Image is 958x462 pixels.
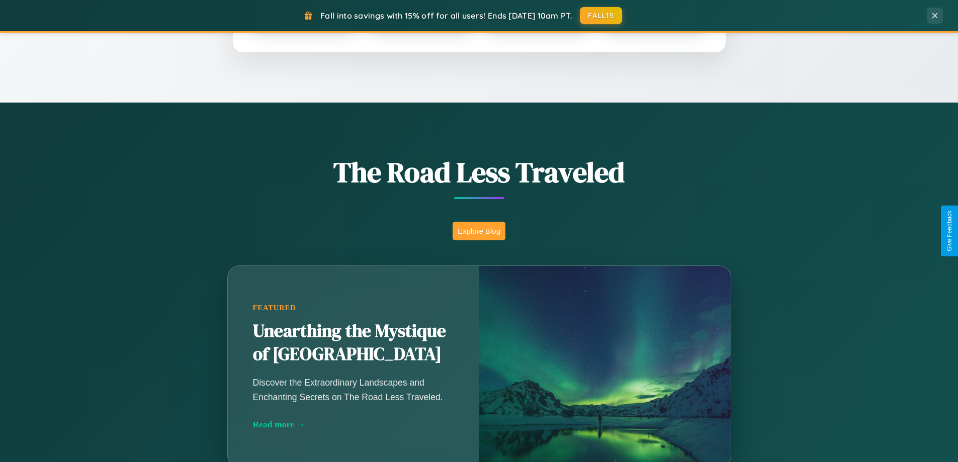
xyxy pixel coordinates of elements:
h1: The Road Less Traveled [178,153,781,192]
div: Featured [253,304,454,312]
h2: Unearthing the Mystique of [GEOGRAPHIC_DATA] [253,320,454,366]
button: Explore Blog [453,222,505,240]
div: Read more → [253,419,454,430]
button: FALL15 [580,7,622,24]
div: Give Feedback [946,211,953,251]
p: Discover the Extraordinary Landscapes and Enchanting Secrets on The Road Less Traveled. [253,376,454,404]
span: Fall into savings with 15% off for all users! Ends [DATE] 10am PT. [320,11,572,21]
